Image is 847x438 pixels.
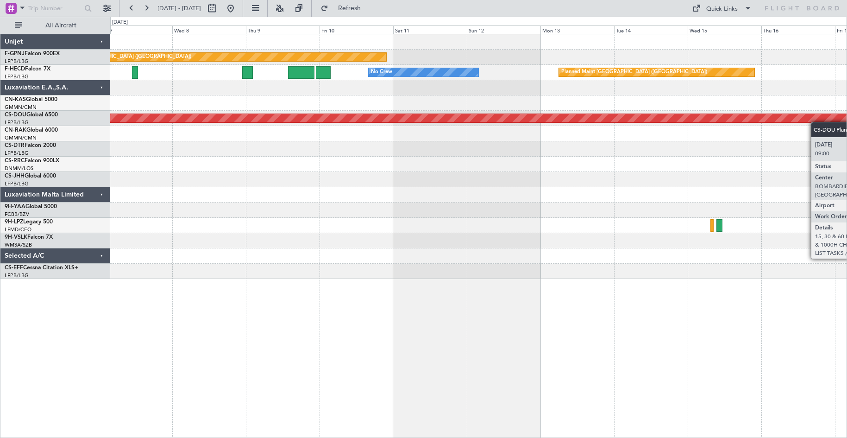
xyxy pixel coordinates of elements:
a: GMMN/CMN [5,134,37,141]
div: Planned Maint [GEOGRAPHIC_DATA] ([GEOGRAPHIC_DATA]) [45,50,191,64]
span: CS-RRC [5,158,25,164]
a: 9H-LPZLegacy 500 [5,219,53,225]
span: F-GPNJ [5,51,25,57]
a: LFPB/LBG [5,180,29,187]
span: CS-DTR [5,143,25,148]
span: 9H-LPZ [5,219,23,225]
div: Wed 15 [688,25,761,34]
div: Wed 8 [172,25,246,34]
a: FCBB/BZV [5,211,29,218]
div: Thu 9 [246,25,320,34]
span: CN-KAS [5,97,26,102]
a: LFMD/CEQ [5,226,31,233]
button: All Aircraft [10,18,100,33]
a: LFPB/LBG [5,119,29,126]
a: 9H-VSLKFalcon 7X [5,235,53,240]
a: 9H-YAAGlobal 5000 [5,204,57,209]
button: Quick Links [688,1,756,16]
a: LFPB/LBG [5,272,29,279]
div: Sat 11 [393,25,467,34]
a: CN-RAKGlobal 6000 [5,127,58,133]
div: Quick Links [706,5,738,14]
div: Fri 10 [320,25,393,34]
span: [DATE] - [DATE] [157,4,201,13]
a: GMMN/CMN [5,104,37,111]
span: All Aircraft [24,22,98,29]
span: 9H-YAA [5,204,25,209]
a: F-GPNJFalcon 900EX [5,51,60,57]
span: F-HECD [5,66,25,72]
div: Planned Maint [GEOGRAPHIC_DATA] ([GEOGRAPHIC_DATA]) [561,65,707,79]
a: LFPB/LBG [5,73,29,80]
a: WMSA/SZB [5,241,32,248]
a: DNMM/LOS [5,165,33,172]
a: F-HECDFalcon 7X [5,66,50,72]
span: Refresh [330,5,369,12]
span: CS-JHH [5,173,25,179]
a: CS-DTRFalcon 2000 [5,143,56,148]
span: CS-EFF [5,265,23,271]
div: No Crew [371,65,392,79]
a: CS-RRCFalcon 900LX [5,158,59,164]
a: CS-JHHGlobal 6000 [5,173,56,179]
a: LFPB/LBG [5,150,29,157]
button: Refresh [316,1,372,16]
div: Mon 13 [540,25,614,34]
div: Tue 7 [99,25,172,34]
a: CS-DOUGlobal 6500 [5,112,58,118]
div: [DATE] [112,19,128,26]
div: Tue 14 [614,25,688,34]
div: Sun 12 [467,25,540,34]
span: CS-DOU [5,112,26,118]
a: CS-EFFCessna Citation XLS+ [5,265,78,271]
a: CN-KASGlobal 5000 [5,97,57,102]
span: 9H-VSLK [5,235,27,240]
input: Trip Number [28,1,82,15]
a: LFPB/LBG [5,58,29,65]
span: CN-RAK [5,127,26,133]
div: Thu 16 [761,25,835,34]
